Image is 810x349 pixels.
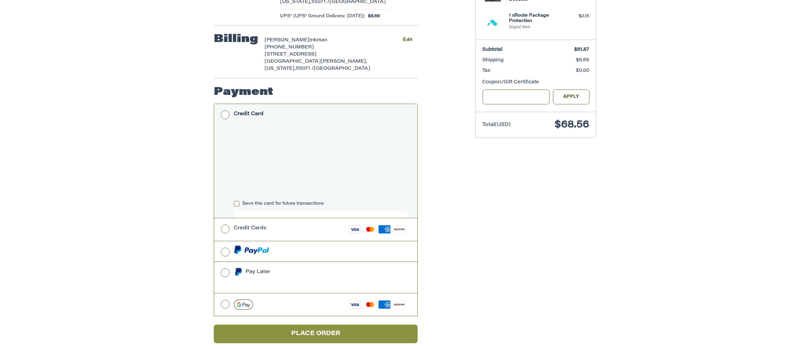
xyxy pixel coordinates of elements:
h2: Payment [214,85,273,99]
h2: Billing [214,33,258,46]
iframe: PayPal Message 1 [234,279,372,284]
div: Coupon/Gift Certificate [483,79,589,86]
span: Subtotal [483,47,503,52]
button: Apply [553,89,589,105]
span: Tax [483,68,491,73]
button: Edit [398,35,418,45]
li: Digital Item [509,25,561,30]
span: [PHONE_NUMBER] [265,45,314,50]
span: [PERSON_NAME] [265,38,310,43]
span: [STREET_ADDRESS] [265,52,317,57]
span: Shipping [483,58,504,63]
img: PayPal icon [234,246,269,254]
iframe: Secure payment input frame [233,126,409,198]
span: [GEOGRAPHIC_DATA] [314,66,371,71]
img: Pay Later icon [234,268,242,276]
div: Credit Card [234,108,264,120]
div: Pay Later [246,266,372,278]
span: [GEOGRAPHIC_DATA][PERSON_NAME], [265,59,368,64]
input: Gift Certificate or Coupon Code [483,89,550,105]
button: Place Order [214,325,418,343]
span: $0.00 [576,68,589,73]
span: $6.69 [576,58,589,63]
span: 55071 / [296,66,314,71]
span: UPS® (UPS® Ground Delivers: [DATE]) [280,13,365,20]
span: $61.87 [575,47,589,52]
span: [US_STATE], [265,66,296,71]
img: Google Pay icon [234,300,253,310]
h4: 1 x Route Package Protection [509,13,561,24]
span: $68.56 [555,120,589,130]
span: Total (USD) [483,122,511,127]
span: $6.69 [365,13,380,20]
div: Credit Cards [234,223,267,234]
span: Inkman [310,38,328,43]
label: Save this card for future transactions [234,201,408,206]
div: $2.15 [563,13,589,20]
